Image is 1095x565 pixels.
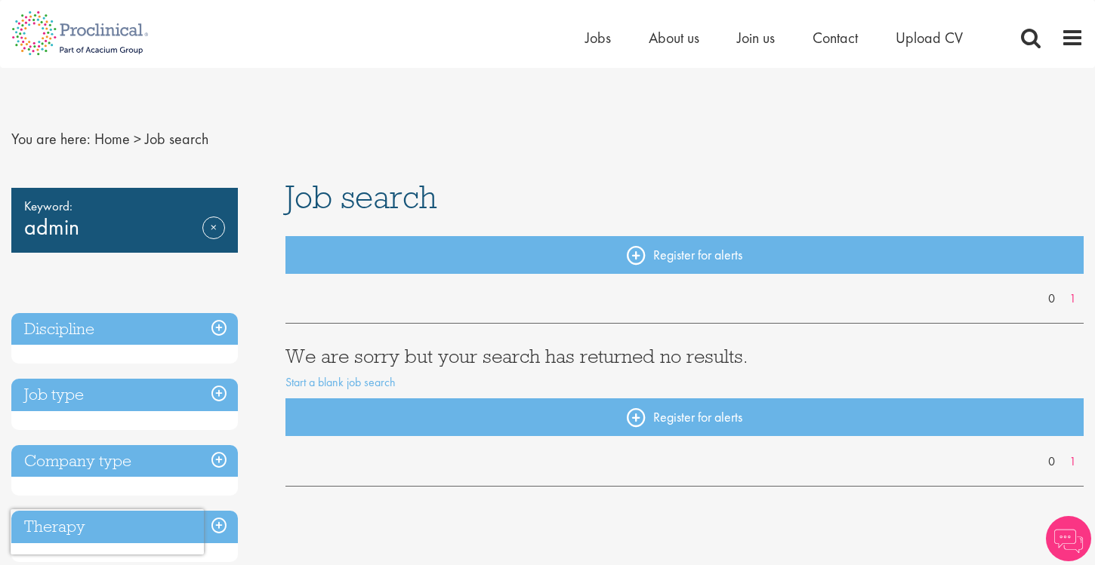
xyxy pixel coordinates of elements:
[285,236,1084,274] a: Register for alerts
[1041,290,1063,308] a: 0
[134,129,141,149] span: >
[11,445,238,477] h3: Company type
[285,374,396,390] a: Start a blank job search
[11,379,238,411] h3: Job type
[813,28,858,48] a: Contact
[737,28,775,48] a: Join us
[285,346,1084,366] h3: We are sorry but your search has returned no results.
[94,129,130,149] a: breadcrumb link
[896,28,963,48] a: Upload CV
[649,28,699,48] a: About us
[1041,453,1063,471] a: 0
[11,509,204,554] iframe: reCAPTCHA
[202,216,225,260] a: Remove
[285,398,1084,436] a: Register for alerts
[11,129,91,149] span: You are here:
[11,313,238,345] h3: Discipline
[285,177,437,217] span: Job search
[585,28,611,48] a: Jobs
[24,195,225,216] span: Keyword:
[1062,290,1084,308] a: 1
[1046,516,1091,561] img: Chatbot
[1062,453,1084,471] a: 1
[11,188,238,253] div: admin
[145,129,208,149] span: Job search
